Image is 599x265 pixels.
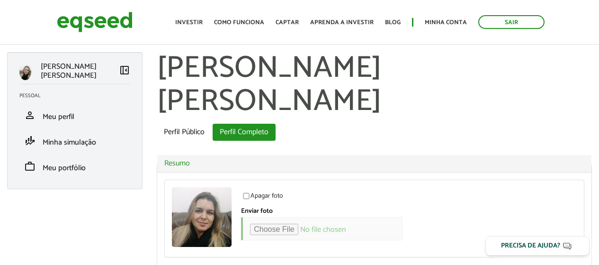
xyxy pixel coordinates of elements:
a: Sair [478,15,545,29]
span: finance_mode [24,135,36,146]
a: Investir [175,19,203,26]
span: left_panel_close [119,64,130,76]
a: Perfil Completo [213,124,276,141]
p: [PERSON_NAME] [PERSON_NAME] [41,62,119,80]
img: EqSeed [57,9,133,35]
input: Apagar foto [238,193,255,199]
span: Meu portfólio [43,162,86,174]
a: personMeu perfil [19,110,130,121]
a: Ver perfil do usuário. [172,187,232,247]
a: Resumo [164,160,584,167]
a: Colapsar menu [119,64,130,78]
h1: [PERSON_NAME] [PERSON_NAME] [157,52,592,119]
a: Minha conta [425,19,467,26]
label: Apagar foto [241,193,283,202]
li: Meu portfólio [12,154,137,179]
a: workMeu portfólio [19,161,130,172]
a: Como funciona [214,19,264,26]
li: Meu perfil [12,102,137,128]
label: Enviar foto [241,208,273,215]
span: person [24,110,36,121]
span: Minha simulação [43,136,96,149]
h2: Pessoal [19,93,137,99]
a: Captar [276,19,299,26]
a: Aprenda a investir [310,19,374,26]
a: Blog [385,19,401,26]
a: Perfil Público [157,124,212,141]
span: Meu perfil [43,110,74,123]
span: work [24,161,36,172]
a: finance_modeMinha simulação [19,135,130,146]
li: Minha simulação [12,128,137,154]
img: Foto de Terezinha Vicentina Lopes [172,187,232,247]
